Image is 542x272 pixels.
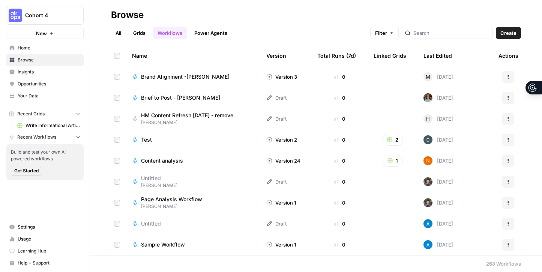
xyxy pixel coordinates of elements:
div: 268 Workflows [486,260,521,268]
a: All [111,27,126,39]
img: Cohort 4 Logo [9,9,22,22]
div: [DATE] [423,156,453,165]
button: Recent Workflows [6,132,84,143]
span: Untitled [141,220,161,227]
a: Settings [6,221,84,233]
span: Content analysis [141,157,183,164]
div: Linked Grids [374,45,406,66]
span: Learning Hub [18,248,80,254]
div: Version 3 [266,73,297,81]
div: [DATE] [423,114,453,123]
div: Name [132,45,254,66]
span: Recent Workflows [17,134,56,140]
button: 1 [383,155,403,167]
button: 2 [382,134,403,146]
a: HM Content Refresh [DATE] - remove[PERSON_NAME] [132,112,254,126]
div: Last Edited [423,45,452,66]
div: 0 [317,241,362,248]
a: Untitled [132,220,254,227]
div: Version [266,45,286,66]
div: 0 [317,178,362,185]
div: Version 2 [266,136,297,143]
div: 0 [317,220,362,227]
img: maow1e9ocotky9esmvpk8ol9rk58 [423,177,432,186]
img: o3cqybgnmipr355j8nz4zpq1mc6x [423,240,432,249]
div: Version 1 [266,199,296,206]
a: Learning Hub [6,245,84,257]
span: H [426,115,430,123]
span: Cohort 4 [25,12,71,19]
div: [DATE] [423,93,453,102]
span: Home [18,45,80,51]
span: Filter [375,29,387,37]
a: Write Informational Article [14,120,84,132]
div: Version 24 [266,157,300,164]
a: Workflows [153,27,187,39]
img: c37vr20y5fudypip844bb0rvyfb7 [423,156,432,165]
a: Test [132,136,254,143]
span: Usage [18,236,80,242]
span: Help + Support [18,260,80,266]
img: 9zdwb908u64ztvdz43xg4k8su9w3 [423,135,432,144]
img: o3cqybgnmipr355j8nz4zpq1mc6x [423,219,432,228]
div: [DATE] [423,240,453,249]
button: Help + Support [6,257,84,269]
a: Brief to Post - [PERSON_NAME] [132,94,254,102]
span: [PERSON_NAME] [141,203,208,210]
div: Draft [266,178,287,185]
img: zokwlwkpbrcdr2sqfe3mvfff4ga3 [423,93,432,102]
div: [DATE] [423,135,453,144]
div: 0 [317,136,362,143]
span: Get Started [14,167,39,174]
span: Brand Alignment -[PERSON_NAME] [141,73,230,81]
button: Workspace: Cohort 4 [6,6,84,25]
span: Untitled [141,175,171,182]
div: 0 [317,199,362,206]
button: New [6,28,84,39]
div: 0 [317,73,362,81]
span: Insights [18,69,80,75]
span: Build and test your own AI powered workflows [11,149,79,162]
div: [DATE] [423,72,453,81]
span: Test [141,136,152,143]
div: [DATE] [423,198,453,207]
button: Recent Grids [6,108,84,120]
button: Get Started [11,166,42,176]
a: Sample Workflow [132,241,254,248]
a: Usage [6,233,84,245]
a: Insights [6,66,84,78]
a: Your Data [6,90,84,102]
div: [DATE] [423,177,453,186]
div: Draft [266,220,287,227]
span: Settings [18,224,80,230]
a: Grids [129,27,150,39]
div: Total Runs (7d) [317,45,356,66]
input: Search [413,29,489,37]
span: [PERSON_NAME] [141,182,177,189]
a: Page Analysis Workflow[PERSON_NAME] [132,196,254,210]
a: Content analysis [132,157,254,164]
span: Browse [18,57,80,63]
span: Your Data [18,93,80,99]
a: Browse [6,54,84,66]
div: Draft [266,115,287,123]
a: Opportunities [6,78,84,90]
div: [DATE] [423,219,453,228]
div: 0 [317,115,362,123]
div: Draft [266,94,287,102]
button: Filter [370,27,399,39]
span: New [36,30,47,37]
span: Recent Grids [17,111,45,117]
span: Page Analysis Workflow [141,196,202,203]
button: Create [496,27,521,39]
span: Sample Workflow [141,241,185,248]
a: Power Agents [190,27,232,39]
span: M [426,73,430,81]
span: Opportunities [18,81,80,87]
span: [PERSON_NAME] [141,119,239,126]
div: Actions [498,45,518,66]
img: maow1e9ocotky9esmvpk8ol9rk58 [423,198,432,207]
span: HM Content Refresh [DATE] - remove [141,112,233,119]
span: Brief to Post - [PERSON_NAME] [141,94,220,102]
a: Home [6,42,84,54]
